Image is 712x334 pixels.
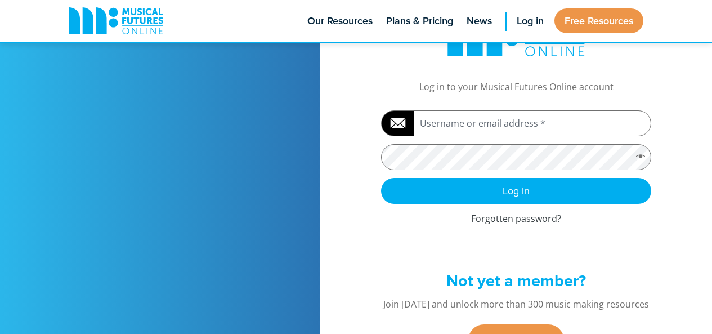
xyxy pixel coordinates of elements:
span: Plans & Pricing [386,14,453,29]
span: Our Resources [307,14,373,29]
button: Log in [381,178,651,204]
h3: Not yet a member? [369,271,664,291]
span: Log in [517,14,544,29]
span: News [467,14,492,29]
p: Join [DATE] and unlock more than 300 music making resources [369,297,664,311]
a: Free Resources [554,8,643,33]
input: Username or email address * [381,110,651,136]
p: Log in to your Musical Futures Online account [369,80,664,93]
a: Forgotten password? [471,212,561,225]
